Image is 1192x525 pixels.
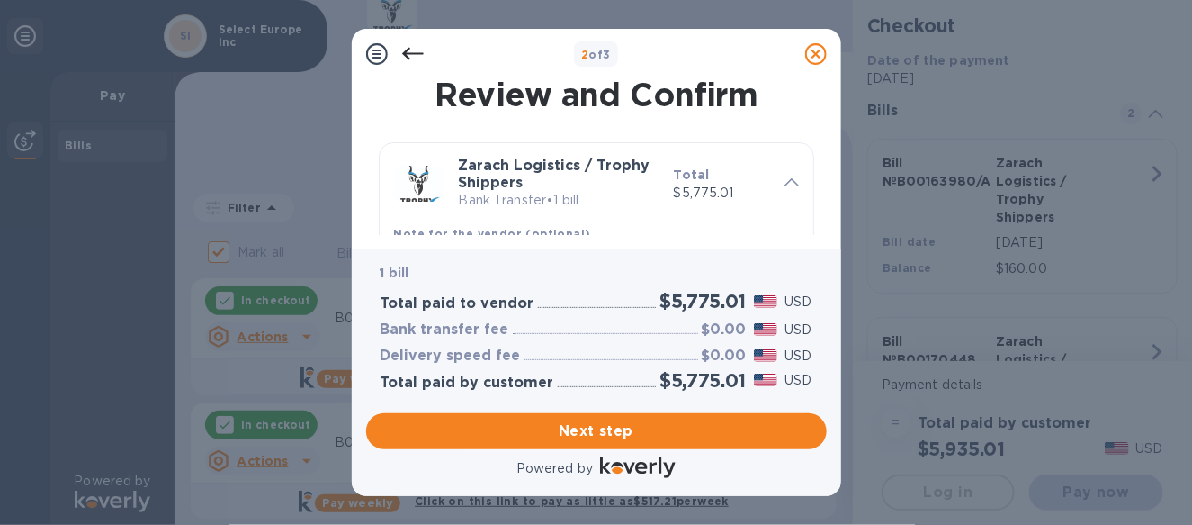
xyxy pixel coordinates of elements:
[381,266,409,280] b: 1 bill
[754,349,778,362] img: USD
[754,323,778,336] img: USD
[600,457,676,478] img: Logo
[784,347,811,366] p: USD
[459,191,659,210] p: Bank Transfer • 1 bill
[394,158,799,312] div: Zarach Logistics / Trophy ShippersBank Transfer•1 billTotal$5,775.01Note for the vendor (optional)
[659,290,746,312] h2: $5,775.01
[702,321,747,339] h3: $0.00
[702,348,747,365] h3: $0.00
[381,295,534,312] h3: Total paid to vendor
[754,374,778,386] img: USD
[375,76,818,113] h1: Review and Confirm
[581,48,611,61] b: of 3
[754,295,778,308] img: USD
[381,375,554,392] h3: Total paid by customer
[381,421,812,442] span: Next step
[516,459,593,478] p: Powered by
[674,184,770,203] p: $5,775.01
[674,167,710,182] b: Total
[784,321,811,339] p: USD
[381,321,509,339] h3: Bank transfer fee
[784,371,811,390] p: USD
[366,413,827,449] button: Next step
[394,227,591,240] b: Note for the vendor (optional)
[459,157,650,191] b: Zarach Logistics / Trophy Shippers
[784,293,811,312] p: USD
[381,348,521,365] h3: Delivery speed fee
[659,369,746,392] h2: $5,775.01
[581,48,588,61] span: 2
